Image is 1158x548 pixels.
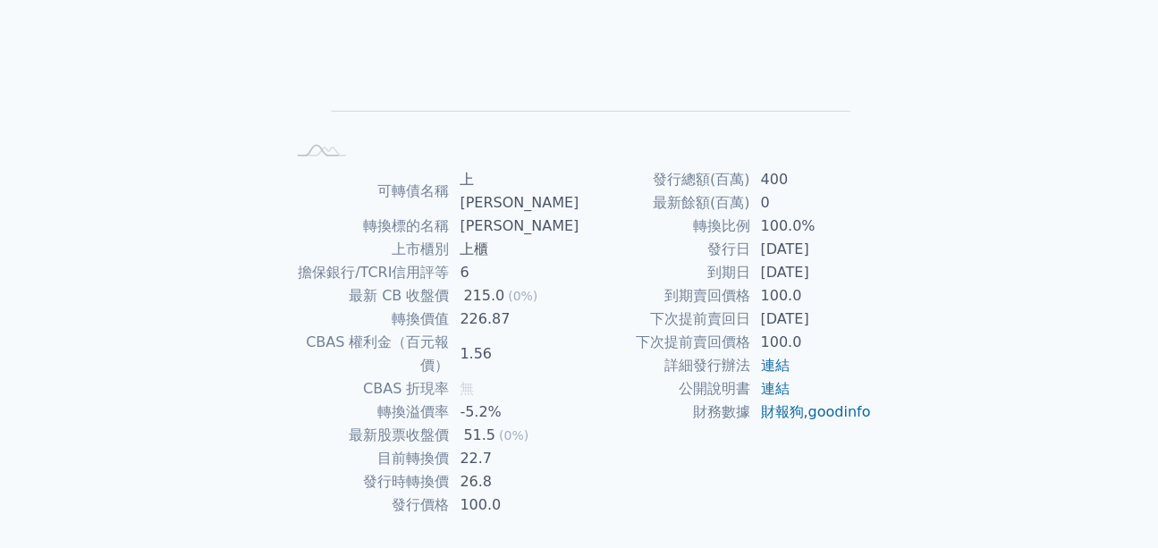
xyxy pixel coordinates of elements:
td: 6 [450,261,579,284]
td: 上[PERSON_NAME] [450,168,579,215]
td: 下次提前賣回日 [579,308,750,331]
td: [DATE] [750,238,873,261]
td: 轉換標的名稱 [286,215,450,238]
span: 無 [461,380,475,397]
div: 215.0 [461,284,509,308]
td: 可轉債名稱 [286,168,450,215]
td: 26.8 [450,470,579,493]
td: 0 [750,191,873,215]
td: 100.0 [750,284,873,308]
td: 100.0% [750,215,873,238]
td: 最新股票收盤價 [286,424,450,447]
td: 發行總額(百萬) [579,168,750,191]
td: 1.56 [450,331,579,377]
td: , [750,400,873,424]
td: 上櫃 [450,238,579,261]
td: -5.2% [450,400,579,424]
td: 擔保銀行/TCRI信用評等 [286,261,450,284]
span: (0%) [499,428,528,443]
td: 最新餘額(百萬) [579,191,750,215]
td: 400 [750,168,873,191]
td: [PERSON_NAME] [450,215,579,238]
td: 發行價格 [286,493,450,517]
td: 發行日 [579,238,750,261]
td: 公開說明書 [579,377,750,400]
td: 100.0 [450,493,579,517]
td: [DATE] [750,261,873,284]
td: 詳細發行辦法 [579,354,750,377]
td: 100.0 [750,331,873,354]
td: 財務數據 [579,400,750,424]
td: 到期賣回價格 [579,284,750,308]
a: 財報狗 [761,403,804,420]
td: CBAS 權利金（百元報價） [286,331,450,377]
div: 51.5 [461,424,500,447]
td: 發行時轉換價 [286,470,450,493]
td: 下次提前賣回價格 [579,331,750,354]
td: 226.87 [450,308,579,331]
td: 到期日 [579,261,750,284]
td: 22.7 [450,447,579,470]
td: 轉換價值 [286,308,450,331]
td: 上市櫃別 [286,238,450,261]
a: 連結 [761,380,790,397]
a: goodinfo [808,403,871,420]
td: 轉換比例 [579,215,750,238]
td: [DATE] [750,308,873,331]
td: 目前轉換價 [286,447,450,470]
td: CBAS 折現率 [286,377,450,400]
td: 最新 CB 收盤價 [286,284,450,308]
a: 連結 [761,357,790,374]
td: 轉換溢價率 [286,400,450,424]
span: (0%) [508,289,537,303]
